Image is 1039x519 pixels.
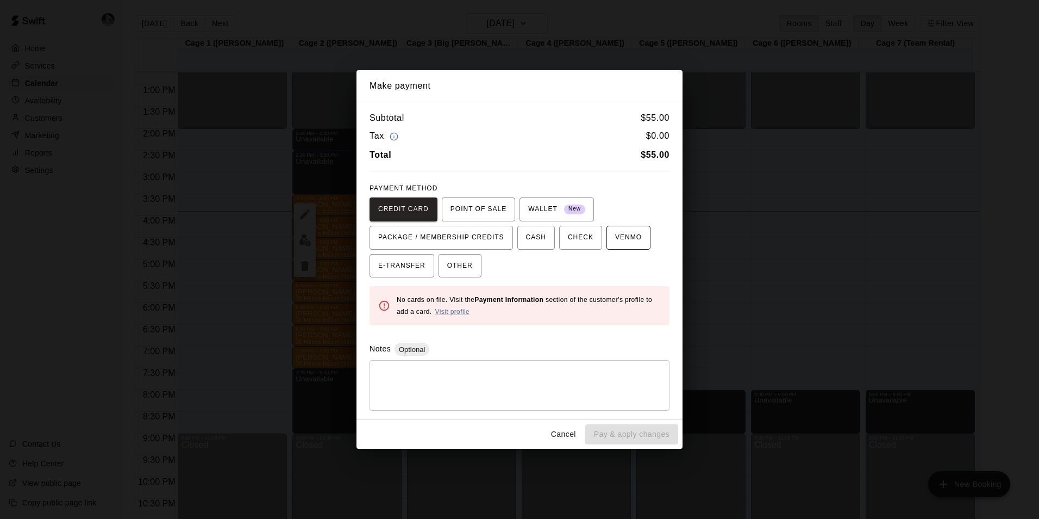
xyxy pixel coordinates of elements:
[439,254,481,278] button: OTHER
[517,226,555,250] button: CASH
[356,70,683,102] h2: Make payment
[474,296,543,304] b: Payment Information
[370,344,391,353] label: Notes
[646,129,669,144] h6: $ 0.00
[528,201,585,218] span: WALLET
[519,197,594,221] button: WALLET New
[370,254,434,278] button: E-TRANSFER
[447,257,473,275] span: OTHER
[559,226,602,250] button: CHECK
[370,150,391,159] b: Total
[378,257,425,275] span: E-TRANSFER
[641,150,669,159] b: $ 55.00
[564,202,585,217] span: New
[397,296,652,316] span: No cards on file. Visit the section of the customer's profile to add a card.
[606,226,650,250] button: VENMO
[370,197,437,221] button: CREDIT CARD
[435,308,470,316] a: Visit profile
[395,345,429,354] span: Optional
[370,226,513,250] button: PACKAGE / MEMBERSHIP CREDITS
[442,197,515,221] button: POINT OF SALE
[526,229,546,246] span: CASH
[378,229,504,246] span: PACKAGE / MEMBERSHIP CREDITS
[370,111,404,125] h6: Subtotal
[378,201,429,218] span: CREDIT CARD
[450,201,506,218] span: POINT OF SALE
[641,111,669,125] h6: $ 55.00
[568,229,593,246] span: CHECK
[615,229,642,246] span: VENMO
[546,424,581,444] button: Cancel
[370,129,401,144] h6: Tax
[370,184,437,192] span: PAYMENT METHOD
